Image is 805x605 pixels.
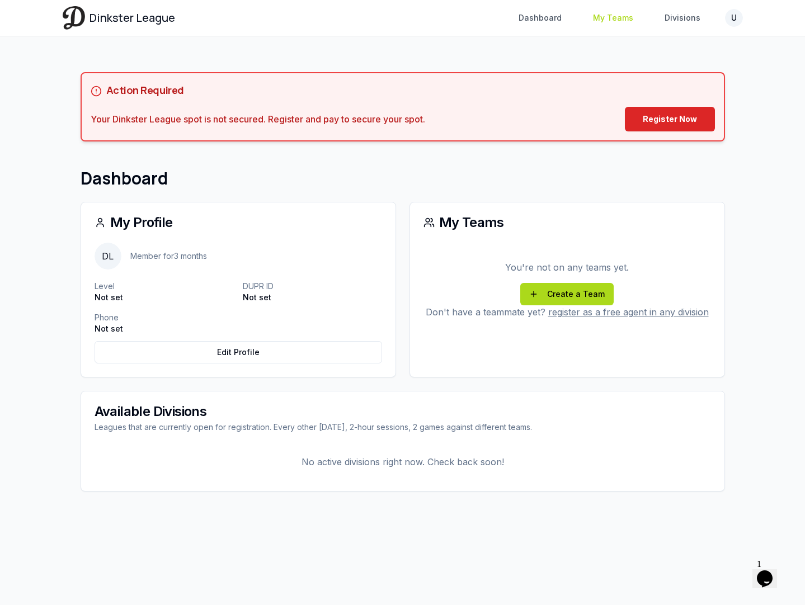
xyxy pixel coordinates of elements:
[625,107,715,131] a: Register Now
[63,6,85,29] img: Dinkster
[95,243,121,270] span: DL
[243,292,382,303] p: Not set
[95,446,711,478] p: No active divisions right now. Check back soon!
[725,9,743,27] button: U
[423,261,711,274] p: You're not on any teams yet.
[548,306,709,318] a: register as a free agent in any division
[423,305,711,319] p: Don't have a teammate yet?
[586,8,640,28] a: My Teams
[95,341,382,363] a: Edit Profile
[95,422,711,433] div: Leagues that are currently open for registration. Every other [DATE], 2-hour sessions, 2 games ag...
[95,405,711,418] div: Available Divisions
[91,112,425,126] div: Your Dinkster League spot is not secured. Register and pay to secure your spot.
[752,555,788,588] iframe: chat widget
[130,250,207,262] p: Member for 3 months
[95,281,234,292] p: Level
[95,312,234,323] p: Phone
[95,216,382,229] div: My Profile
[63,6,175,29] a: Dinkster League
[95,292,234,303] p: Not set
[520,283,614,305] a: Create a Team
[90,10,175,26] span: Dinkster League
[81,168,725,188] h1: Dashboard
[106,82,184,98] h5: Action Required
[95,323,234,334] p: Not set
[658,8,707,28] a: Divisions
[423,216,711,229] div: My Teams
[512,8,568,28] a: Dashboard
[243,281,382,292] p: DUPR ID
